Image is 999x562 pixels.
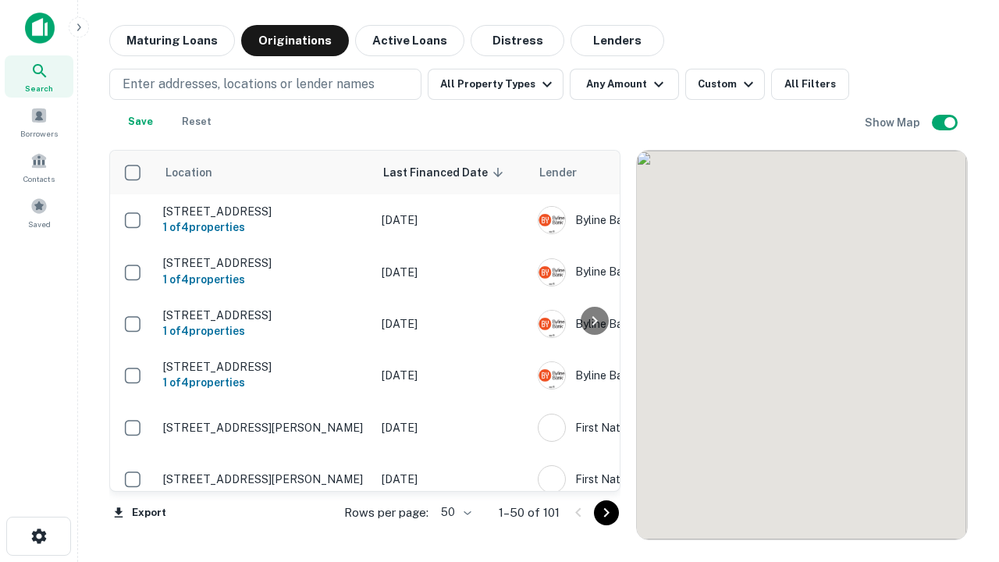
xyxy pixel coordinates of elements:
button: Maturing Loans [109,25,235,56]
div: 0 0 [637,151,967,539]
button: Active Loans [355,25,464,56]
img: picture [539,362,565,389]
button: Save your search to get updates of matches that match your search criteria. [116,106,165,137]
button: Lenders [571,25,664,56]
div: 50 [435,501,474,524]
p: [DATE] [382,419,522,436]
p: [DATE] [382,212,522,229]
button: Enter addresses, locations or lender names [109,69,421,100]
img: picture [539,259,565,286]
h6: 1 of 4 properties [163,374,366,391]
button: All Property Types [428,69,563,100]
img: picture [539,414,565,441]
th: Location [155,151,374,194]
button: Go to next page [594,500,619,525]
p: Enter addresses, locations or lender names [123,75,375,94]
a: Search [5,55,73,98]
p: 1–50 of 101 [499,503,560,522]
button: Any Amount [570,69,679,100]
p: Rows per page: [344,503,428,522]
button: Export [109,501,170,525]
p: [DATE] [382,471,522,488]
div: Byline Bank [538,258,772,286]
p: [STREET_ADDRESS][PERSON_NAME] [163,421,366,435]
h6: Show Map [865,114,923,131]
a: Saved [5,191,73,233]
div: First Nations Bank [538,414,772,442]
span: Lender [539,163,577,182]
img: picture [539,207,565,233]
span: Search [25,82,53,94]
span: Last Financed Date [383,163,508,182]
img: picture [539,466,565,493]
th: Last Financed Date [374,151,530,194]
p: [STREET_ADDRESS] [163,256,366,270]
th: Lender [530,151,780,194]
button: Distress [471,25,564,56]
p: [STREET_ADDRESS][PERSON_NAME] [163,472,366,486]
h6: 1 of 4 properties [163,322,366,340]
img: picture [539,311,565,337]
h6: 1 of 4 properties [163,219,366,236]
button: Originations [241,25,349,56]
div: Byline Bank [538,206,772,234]
button: Custom [685,69,765,100]
iframe: Chat Widget [921,387,999,462]
div: First Nations Bank [538,465,772,493]
h6: 1 of 4 properties [163,271,366,288]
button: All Filters [771,69,849,100]
div: Custom [698,75,758,94]
p: [STREET_ADDRESS] [163,308,366,322]
div: Byline Bank [538,361,772,389]
p: [DATE] [382,264,522,281]
span: Borrowers [20,127,58,140]
div: Byline Bank [538,310,772,338]
p: [STREET_ADDRESS] [163,360,366,374]
img: capitalize-icon.png [25,12,55,44]
p: [DATE] [382,367,522,384]
p: [STREET_ADDRESS] [163,205,366,219]
span: Contacts [23,173,55,185]
span: Saved [28,218,51,230]
p: [DATE] [382,315,522,333]
a: Contacts [5,146,73,188]
a: Borrowers [5,101,73,143]
span: Location [165,163,233,182]
button: Reset [172,106,222,137]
